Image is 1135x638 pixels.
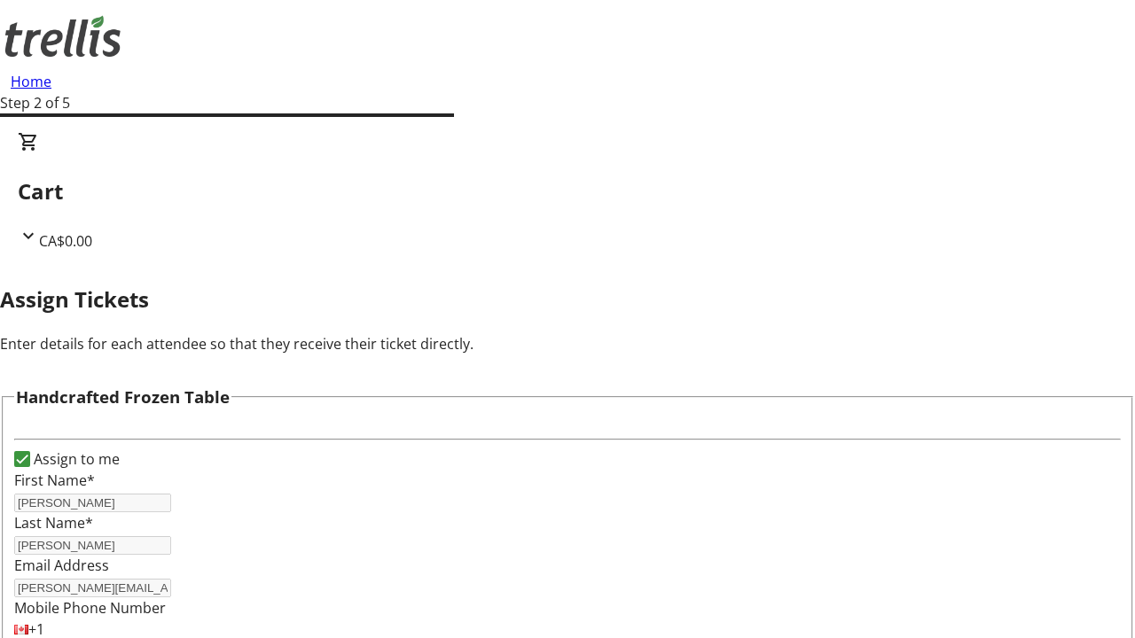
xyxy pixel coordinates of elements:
span: CA$0.00 [39,231,92,251]
label: Last Name* [14,513,93,533]
label: First Name* [14,471,95,490]
label: Assign to me [30,448,120,470]
h2: Cart [18,175,1117,207]
label: Email Address [14,556,109,575]
div: CartCA$0.00 [18,131,1117,252]
h3: Handcrafted Frozen Table [16,385,230,409]
label: Mobile Phone Number [14,598,166,618]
